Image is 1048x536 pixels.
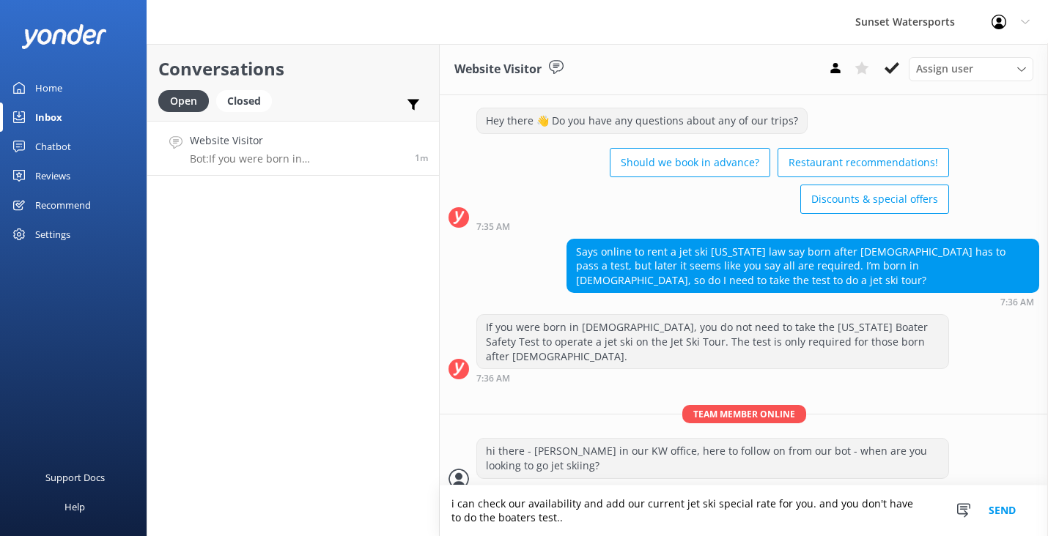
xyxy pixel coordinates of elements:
div: Support Docs [45,463,105,492]
a: Closed [216,92,279,108]
strong: 7:39 AM [476,484,510,493]
textarea: i can check our availability and add our current jet ski special rate for you. and you don't have... [440,485,1048,536]
span: [PERSON_NAME] at Sunset [520,484,633,493]
div: 07:39pm 09-Aug-2025 (UTC -05:00) America/Cancun [476,483,949,493]
div: Help [64,492,85,521]
h2: Conversations [158,55,428,83]
button: Send [975,485,1030,536]
div: Home [35,73,62,103]
button: Restaurant recommendations! [778,148,949,177]
div: Says online to rent a jet ski [US_STATE] law say born after [DEMOGRAPHIC_DATA] has to pass a test... [567,239,1038,293]
div: Inbox [35,103,62,132]
span: Team member online [682,405,806,423]
div: If you were born in [DEMOGRAPHIC_DATA], you do not need to take the [US_STATE] Boater Safety Test... [477,315,948,368]
h3: Website Visitor [454,60,542,79]
button: Should we book in advance? [610,148,770,177]
strong: 7:36 AM [476,374,510,383]
div: Chatbot [35,132,71,161]
div: Open [158,90,209,112]
h4: Website Visitor [190,133,404,149]
div: Closed [216,90,272,112]
div: Assign User [909,57,1033,81]
div: 07:35pm 09-Aug-2025 (UTC -05:00) America/Cancun [476,221,949,231]
a: Open [158,92,216,108]
div: Reviews [35,161,70,190]
strong: 7:35 AM [476,223,510,231]
button: Discounts & special offers [800,185,949,214]
div: 07:36pm 09-Aug-2025 (UTC -05:00) America/Cancun [567,297,1039,307]
span: • Unread [638,484,675,493]
div: Hey there 👋 Do you have any questions about any of our trips? [477,108,807,133]
div: Settings [35,220,70,249]
div: hi there - [PERSON_NAME] in our KW office, here to follow on from our bot - when are you looking ... [477,439,948,477]
img: yonder-white-logo.png [22,24,106,48]
div: 07:36pm 09-Aug-2025 (UTC -05:00) America/Cancun [476,373,949,383]
span: Assign user [916,61,973,77]
div: Recommend [35,190,91,220]
strong: 7:36 AM [1000,298,1034,307]
p: Bot: If you were born in [DEMOGRAPHIC_DATA], you do not need to take the [US_STATE] Boater Safety... [190,152,404,165]
a: Website VisitorBot:If you were born in [DEMOGRAPHIC_DATA], you do not need to take the [US_STATE]... [147,121,439,176]
span: 07:36pm 09-Aug-2025 (UTC -05:00) America/Cancun [415,152,428,164]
